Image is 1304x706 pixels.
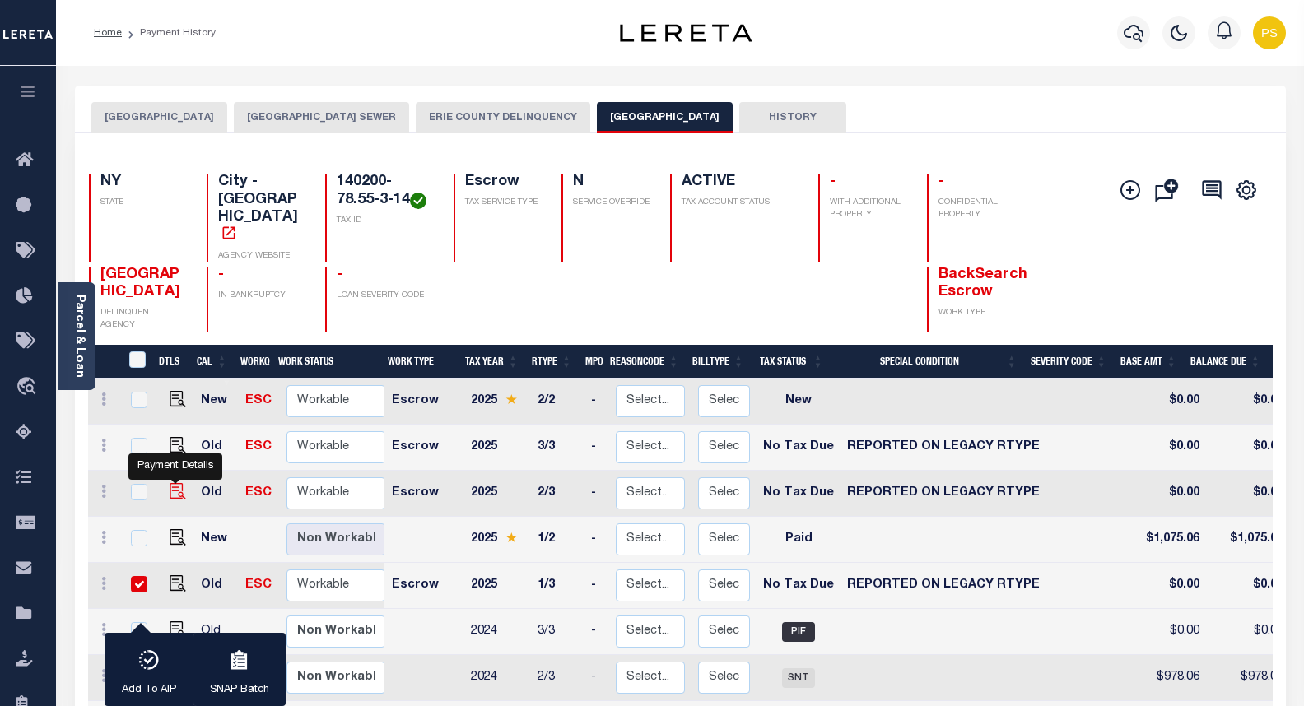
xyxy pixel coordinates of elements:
p: STATE [100,197,188,209]
span: - [938,174,944,189]
td: 2/3 [531,471,584,517]
p: IN BANKRUPTCY [218,290,305,302]
td: Escrow [385,425,464,471]
td: No Tax Due [757,425,841,471]
a: Home [94,28,122,38]
td: 2025 [464,425,531,471]
img: Star.svg [505,532,517,543]
a: ESC [245,395,272,406]
a: ESC [245,579,272,591]
td: 3/3 [531,609,584,655]
td: $978.06 [1136,655,1206,701]
td: - [584,655,609,701]
th: Base Amt: activate to sort column ascending [1114,345,1184,379]
td: $0.00 [1206,609,1290,655]
td: Escrow [385,563,464,609]
td: Paid [757,517,841,563]
p: SNAP Batch [210,682,269,699]
span: - [337,267,342,282]
div: Payment Details [128,453,222,480]
td: $0.00 [1206,471,1290,517]
span: - [218,267,224,282]
th: MPO [579,345,603,379]
td: $0.00 [1206,425,1290,471]
td: 2/2 [531,379,584,425]
td: - [584,425,609,471]
span: PIF [782,622,815,642]
th: RType: activate to sort column ascending [525,345,579,379]
th: Tax Status: activate to sort column ascending [751,345,831,379]
button: [GEOGRAPHIC_DATA] [597,102,733,133]
h4: Escrow [465,174,543,192]
td: 2025 [464,563,531,609]
th: Special Condition: activate to sort column ascending [830,345,1023,379]
td: $0.00 [1136,609,1206,655]
i: travel_explore [16,377,42,398]
span: - [830,174,836,189]
p: TAX ACCOUNT STATUS [682,197,799,209]
th: &nbsp; [119,345,153,379]
td: 2024 [464,609,531,655]
td: - [584,471,609,517]
td: 2025 [464,379,531,425]
td: - [584,609,609,655]
td: $0.00 [1136,563,1206,609]
td: $1,075.06 [1206,517,1290,563]
h4: 140200-78.55-3-14 [337,174,434,209]
p: WORK TYPE [938,307,1026,319]
span: BackSearch Escrow [938,267,1027,300]
td: $1,075.06 [1136,517,1206,563]
th: CAL: activate to sort column ascending [190,345,234,379]
td: New [757,379,841,425]
td: Escrow [385,471,464,517]
a: Parcel & Loan [73,295,85,378]
td: 2025 [464,517,531,563]
p: TAX SERVICE TYPE [465,197,543,209]
td: $0.00 [1136,471,1206,517]
span: [GEOGRAPHIC_DATA] [100,267,180,300]
p: TAX ID [337,215,434,227]
td: Old [194,563,240,609]
th: &nbsp;&nbsp;&nbsp;&nbsp;&nbsp;&nbsp;&nbsp;&nbsp;&nbsp;&nbsp; [88,345,119,379]
p: WITH ADDITIONAL PROPERTY [830,197,907,221]
span: REPORTED ON LEGACY RTYPE [847,579,1040,591]
td: New [194,379,240,425]
p: CONFIDENTIAL PROPERTY [938,197,1026,221]
h4: ACTIVE [682,174,799,192]
td: 2/3 [531,655,584,701]
th: Severity Code: activate to sort column ascending [1024,345,1114,379]
button: [GEOGRAPHIC_DATA] [91,102,227,133]
img: Star.svg [505,394,517,405]
td: 1/2 [531,517,584,563]
button: ERIE COUNTY DELINQUENCY [416,102,590,133]
th: Balance Due: activate to sort column ascending [1184,345,1268,379]
td: Old [194,609,240,655]
th: BillType: activate to sort column ascending [686,345,751,379]
th: Work Status [272,345,384,379]
td: New [194,517,240,563]
p: AGENCY WEBSITE [218,250,305,262]
td: 2025 [464,471,531,517]
h4: NY [100,174,188,192]
p: SERVICE OVERRIDE [573,197,650,209]
p: Add To AIP [122,682,176,699]
td: No Tax Due [757,563,841,609]
th: Work Type [381,345,459,379]
td: $0.00 [1136,379,1206,425]
td: $0.00 [1136,425,1206,471]
span: REPORTED ON LEGACY RTYPE [847,487,1040,499]
td: No Tax Due [757,471,841,517]
td: Old [194,425,240,471]
span: REPORTED ON LEGACY RTYPE [847,441,1040,453]
button: [GEOGRAPHIC_DATA] SEWER [234,102,409,133]
th: DTLS [152,345,190,379]
a: ESC [245,487,272,499]
h4: N [573,174,650,192]
li: Payment History [122,26,216,40]
th: ReasonCode: activate to sort column ascending [603,345,686,379]
td: $0.00 [1206,563,1290,609]
td: - [584,379,609,425]
button: HISTORY [739,102,846,133]
a: ESC [245,441,272,453]
img: logo-dark.svg [620,24,752,42]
